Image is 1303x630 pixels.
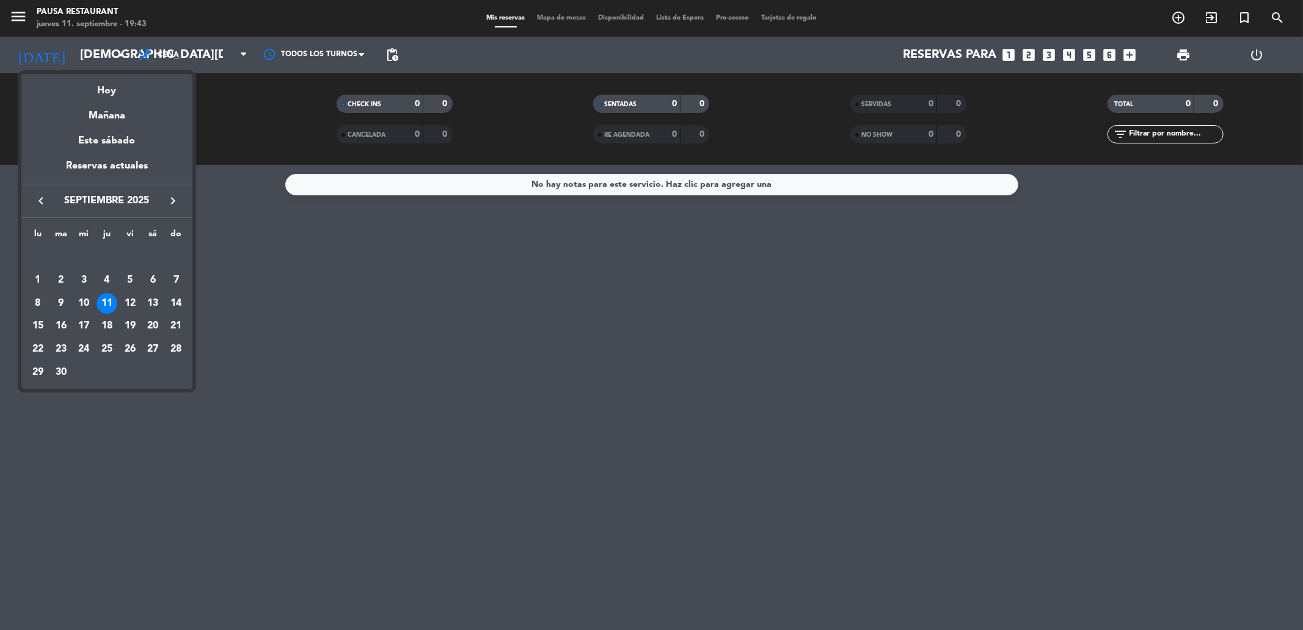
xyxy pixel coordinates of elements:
[142,293,163,314] div: 13
[119,338,142,361] td: 26 de septiembre de 2025
[51,316,71,336] div: 16
[166,316,186,336] div: 21
[95,315,119,338] td: 18 de septiembre de 2025
[164,315,188,338] td: 21 de septiembre de 2025
[73,293,94,314] div: 10
[51,270,71,291] div: 2
[26,269,49,292] td: 1 de septiembre de 2025
[95,269,119,292] td: 4 de septiembre de 2025
[142,315,165,338] td: 20 de septiembre de 2025
[27,270,48,291] div: 1
[26,361,49,384] td: 29 de septiembre de 2025
[97,339,117,360] div: 25
[162,193,184,209] button: keyboard_arrow_right
[142,338,165,361] td: 27 de septiembre de 2025
[97,316,117,336] div: 18
[164,292,188,315] td: 14 de septiembre de 2025
[119,227,142,246] th: viernes
[73,270,94,291] div: 3
[51,362,71,383] div: 30
[120,270,141,291] div: 5
[49,315,73,338] td: 16 de septiembre de 2025
[97,270,117,291] div: 4
[27,362,48,383] div: 29
[49,227,73,246] th: martes
[34,194,48,208] i: keyboard_arrow_left
[95,338,119,361] td: 25 de septiembre de 2025
[26,315,49,338] td: 15 de septiembre de 2025
[120,316,141,336] div: 19
[27,293,48,314] div: 8
[166,339,186,360] div: 28
[119,269,142,292] td: 5 de septiembre de 2025
[21,74,192,99] div: Hoy
[27,316,48,336] div: 15
[26,246,188,269] td: SEP.
[95,292,119,315] td: 11 de septiembre de 2025
[49,269,73,292] td: 2 de septiembre de 2025
[95,227,119,246] th: jueves
[120,339,141,360] div: 26
[72,269,95,292] td: 3 de septiembre de 2025
[166,293,186,314] div: 14
[51,293,71,314] div: 9
[142,270,163,291] div: 6
[166,270,186,291] div: 7
[26,338,49,361] td: 22 de septiembre de 2025
[72,227,95,246] th: miércoles
[142,292,165,315] td: 13 de septiembre de 2025
[27,339,48,360] div: 22
[51,339,71,360] div: 23
[72,338,95,361] td: 24 de septiembre de 2025
[52,193,162,209] span: septiembre 2025
[30,193,52,209] button: keyboard_arrow_left
[26,292,49,315] td: 8 de septiembre de 2025
[49,292,73,315] td: 9 de septiembre de 2025
[142,227,165,246] th: sábado
[21,124,192,158] div: Este sábado
[119,315,142,338] td: 19 de septiembre de 2025
[166,194,180,208] i: keyboard_arrow_right
[142,316,163,336] div: 20
[26,227,49,246] th: lunes
[120,293,141,314] div: 12
[49,338,73,361] td: 23 de septiembre de 2025
[142,339,163,360] div: 27
[21,158,192,183] div: Reservas actuales
[49,361,73,384] td: 30 de septiembre de 2025
[97,293,117,314] div: 11
[164,269,188,292] td: 7 de septiembre de 2025
[164,227,188,246] th: domingo
[164,338,188,361] td: 28 de septiembre de 2025
[142,269,165,292] td: 6 de septiembre de 2025
[119,292,142,315] td: 12 de septiembre de 2025
[73,339,94,360] div: 24
[73,316,94,336] div: 17
[72,292,95,315] td: 10 de septiembre de 2025
[72,315,95,338] td: 17 de septiembre de 2025
[21,99,192,124] div: Mañana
